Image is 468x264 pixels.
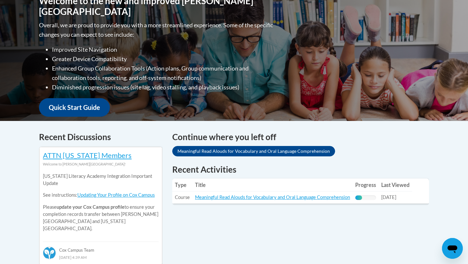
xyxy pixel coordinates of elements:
li: Greater Device Compatibility [52,54,275,64]
a: Updating Your Profile on Cox Campus [77,192,155,198]
div: Cox Campus Team [43,242,159,253]
th: Title [192,178,353,191]
h4: Recent Discussions [39,131,162,143]
th: Type [172,178,192,191]
p: [US_STATE] Literacy Academy Integration Important Update [43,173,159,187]
div: [DATE] 4:39 AM [43,254,159,261]
th: Progress [353,178,379,191]
div: Welcome to [PERSON_NAME][GEOGRAPHIC_DATA]! [43,161,159,168]
li: Diminished progression issues (site lag, video stalling, and playback issues) [52,83,275,92]
b: update your Cox Campus profile [57,204,124,210]
h1: Recent Activities [172,164,429,175]
span: [DATE] [381,194,396,200]
a: ATTN [US_STATE] Members [43,151,132,160]
div: Please to ensure your completion records transfer between [PERSON_NAME][GEOGRAPHIC_DATA] and [US_... [43,168,159,237]
iframe: Button to launch messaging window [442,238,463,259]
li: Improved Site Navigation [52,45,275,54]
p: See instructions: [43,191,159,199]
a: Meaningful Read Alouds for Vocabulary and Oral Language Comprehension [195,194,350,200]
a: Quick Start Guide [39,98,110,117]
span: Course [175,194,190,200]
p: Overall, we are proud to provide you with a more streamlined experience. Some of the specific cha... [39,20,275,39]
th: Last Viewed [379,178,412,191]
li: Enhanced Group Collaboration Tools (Action plans, Group communication and collaboration tools, re... [52,64,275,83]
div: Progress, % [355,195,362,200]
img: Cox Campus Team [43,246,56,259]
h4: Continue where you left off [172,131,429,143]
a: Meaningful Read Alouds for Vocabulary and Oral Language Comprehension [172,146,335,156]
